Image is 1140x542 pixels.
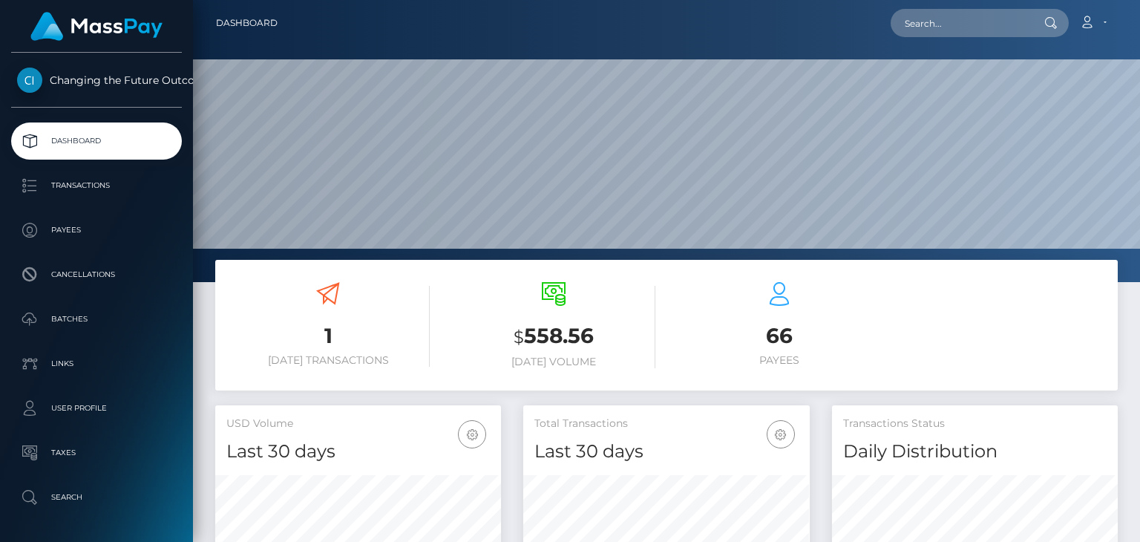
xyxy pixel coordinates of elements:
p: Transactions [17,174,176,197]
p: Taxes [17,442,176,464]
h3: 1 [226,321,430,350]
a: Dashboard [216,7,278,39]
a: Transactions [11,167,182,204]
h4: Daily Distribution [843,439,1107,465]
small: $ [514,327,524,347]
img: MassPay Logo [30,12,163,41]
a: Batches [11,301,182,338]
h5: Transactions Status [843,417,1107,431]
h5: USD Volume [226,417,490,431]
input: Search... [891,9,1030,37]
a: Cancellations [11,256,182,293]
p: Cancellations [17,264,176,286]
h3: 558.56 [452,321,655,352]
p: Search [17,486,176,509]
h6: Payees [678,354,881,367]
a: Dashboard [11,123,182,160]
a: Links [11,345,182,382]
p: Links [17,353,176,375]
p: User Profile [17,397,176,419]
h4: Last 30 days [226,439,490,465]
h3: 66 [678,321,881,350]
a: User Profile [11,390,182,427]
p: Dashboard [17,130,176,152]
h4: Last 30 days [534,439,798,465]
a: Payees [11,212,182,249]
p: Batches [17,308,176,330]
h6: [DATE] Volume [452,356,655,368]
h6: [DATE] Transactions [226,354,430,367]
img: Changing the Future Outcome Inc [17,68,42,93]
p: Payees [17,219,176,241]
span: Changing the Future Outcome Inc [11,74,182,87]
a: Search [11,479,182,516]
a: Taxes [11,434,182,471]
h5: Total Transactions [534,417,798,431]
